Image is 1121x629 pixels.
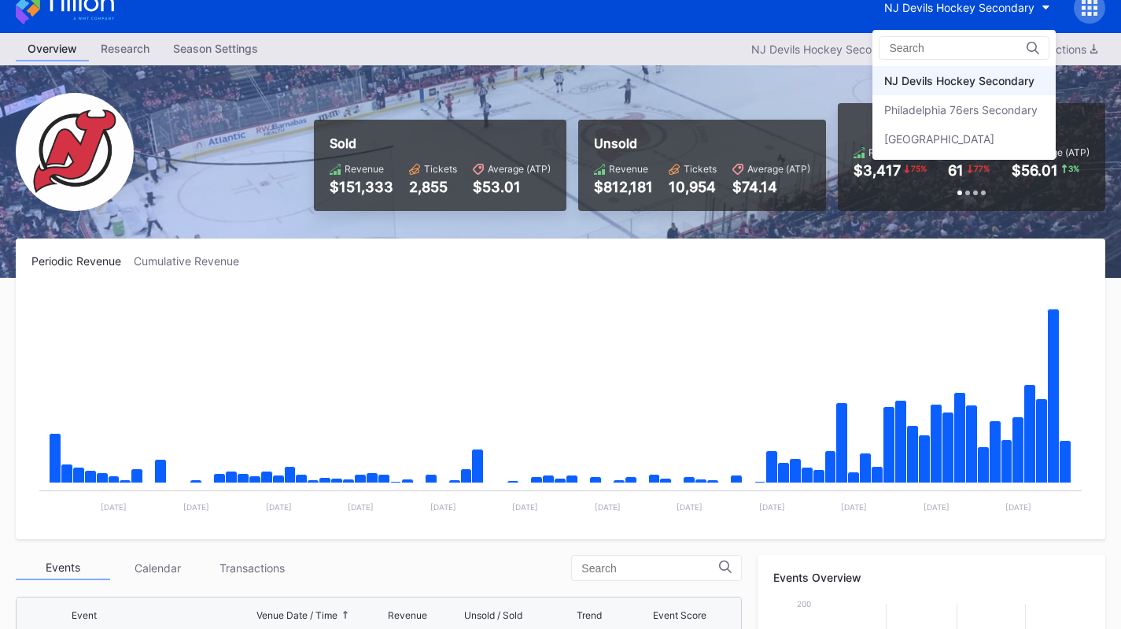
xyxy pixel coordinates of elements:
[884,74,1034,87] div: NJ Devils Hockey Secondary
[72,609,97,621] div: Event
[577,609,602,621] div: Trend
[256,609,337,621] div: Venue Date / Time
[388,609,427,621] div: Revenue
[884,132,994,146] div: [GEOGRAPHIC_DATA]
[653,609,706,621] div: Event Score
[889,42,1027,54] input: Search
[884,103,1038,117] div: Philadelphia 76ers Secondary
[464,609,522,621] div: Unsold / Sold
